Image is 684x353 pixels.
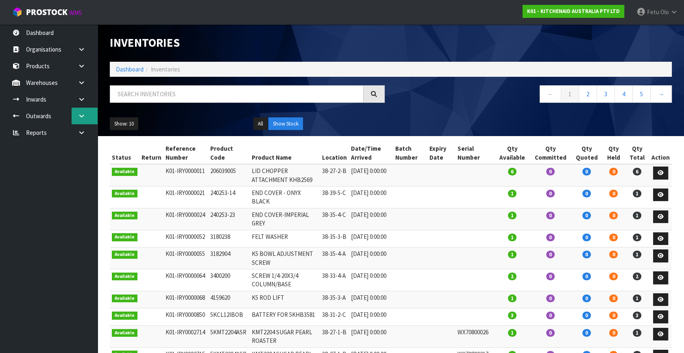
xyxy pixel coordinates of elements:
td: 38-35-3-B [320,230,349,247]
td: SCREW 1/4-20X3/4 COLUMN/BASE [250,269,320,291]
td: [DATE] 0:00:00 [349,325,393,347]
span: 1 [633,329,641,337]
span: 1 [633,212,641,219]
input: Search inventories [110,85,364,103]
td: K01-IRY0000850 [163,308,209,326]
td: 3182904 [208,247,250,269]
span: 0 [546,190,555,197]
td: 38-35-4-A [320,247,349,269]
span: Available [112,168,137,176]
span: 0 [582,273,591,280]
th: Location [320,142,349,164]
span: 0 [582,190,591,197]
td: 4159620 [208,291,250,308]
span: 0 [609,168,618,175]
td: 38-27-1-B [320,325,349,347]
th: Expiry Date [427,142,455,164]
td: WX70800026 [455,325,494,347]
th: Qty Quoted [571,142,602,164]
span: 1 [508,190,516,197]
td: [DATE] 0:00:00 [349,164,393,186]
span: 0 [582,212,591,219]
h1: Inventories [110,37,385,50]
th: Batch Number [393,142,428,164]
span: 0 [546,312,555,319]
span: 0 [582,234,591,241]
span: 3 [633,312,641,319]
span: 0 [546,168,555,175]
td: [DATE] 0:00:00 [349,186,393,208]
span: 6 [508,168,516,175]
a: 1 [561,85,579,103]
span: 0 [609,312,618,319]
a: Dashboard [116,65,144,73]
span: 1 [508,329,516,337]
a: K01 - KITCHENAID AUSTRALIA PTY LTD [523,5,624,18]
span: 0 [609,251,618,258]
span: Available [112,329,137,337]
td: K01-IRY0000064 [163,269,209,291]
td: K5 ROD LIFT [250,291,320,308]
span: 1 [633,234,641,241]
nav: Page navigation [397,85,672,105]
td: LID CHOPPER ATTACHMENT KHB2569 [250,164,320,186]
a: ← [540,85,561,103]
span: 0 [582,312,591,319]
a: 4 [614,85,633,103]
span: Inventories [151,65,180,73]
th: Product Name [250,142,320,164]
td: 240253-23 [208,208,250,230]
span: 2 [633,273,641,280]
span: Available [112,295,137,303]
td: 5KCL12IBOB [208,308,250,326]
td: K01-IRY0000011 [163,164,209,186]
td: [DATE] 0:00:00 [349,308,393,326]
td: K01-IRY0000024 [163,208,209,230]
td: END COVER - ONYX BLACK [250,186,320,208]
span: ProStock [26,7,68,17]
td: K01-IRY0000021 [163,186,209,208]
span: 0 [582,295,591,302]
td: K01-IRY0000068 [163,291,209,308]
th: Reference Number [163,142,209,164]
td: [DATE] 0:00:00 [349,291,393,308]
span: Fetu [647,8,659,16]
a: 2 [579,85,597,103]
td: 38-35-3-A [320,291,349,308]
th: Status [110,142,139,164]
th: Serial Number [455,142,494,164]
th: Return [139,142,163,164]
span: Available [112,233,137,241]
span: 1 [633,190,641,197]
span: Available [112,312,137,320]
a: → [650,85,672,103]
td: [DATE] 0:00:00 [349,247,393,269]
td: [DATE] 0:00:00 [349,269,393,291]
span: 0 [546,329,555,337]
span: 0 [609,234,618,241]
td: 3400200 [208,269,250,291]
td: K01-IRY0000055 [163,247,209,269]
th: Qty Committed [530,142,571,164]
span: 0 [582,251,591,258]
th: Date/Time Arrived [349,142,393,164]
td: FELT WASHER [250,230,320,247]
img: cube-alt.png [12,7,22,17]
td: 38-39-5-C [320,186,349,208]
span: 1 [633,295,641,302]
span: 1 [508,234,516,241]
td: K5 BOWL ADJUSTMENT SCREW [250,247,320,269]
a: 3 [597,85,615,103]
span: 1 [508,212,516,219]
span: Olo [660,8,669,16]
td: K01-IRY0002714 [163,325,209,347]
td: END COVER-IMPERIAL GREY [250,208,320,230]
td: BATTERY FOR 5KHB3581 [250,308,320,326]
td: KMT2204 SUGAR PEARL ROASTER [250,325,320,347]
span: Available [112,190,137,198]
td: 3180238 [208,230,250,247]
td: 206039005 [208,164,250,186]
strong: K01 - KITCHENAID AUSTRALIA PTY LTD [527,8,620,15]
span: Available [112,273,137,281]
button: Show Stock [268,117,303,130]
